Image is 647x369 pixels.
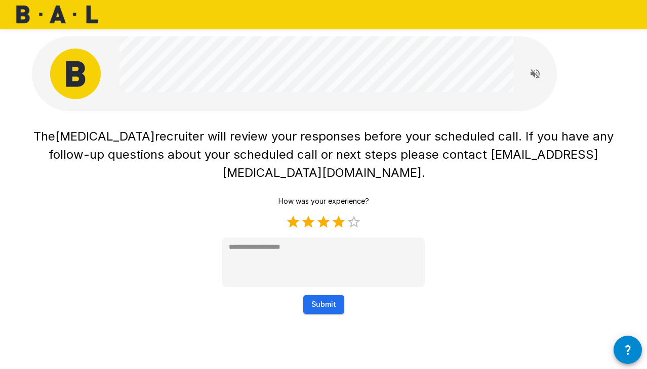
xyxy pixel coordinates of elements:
[49,129,617,180] span: recruiter will review your responses before your scheduled call. If you have any follow-up questi...
[278,196,369,206] p: How was your experience?
[33,129,55,144] span: The
[525,64,545,84] button: Read questions aloud
[303,295,344,314] button: Submit
[50,49,101,99] img: bal_avatar.png
[55,129,155,144] span: [MEDICAL_DATA]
